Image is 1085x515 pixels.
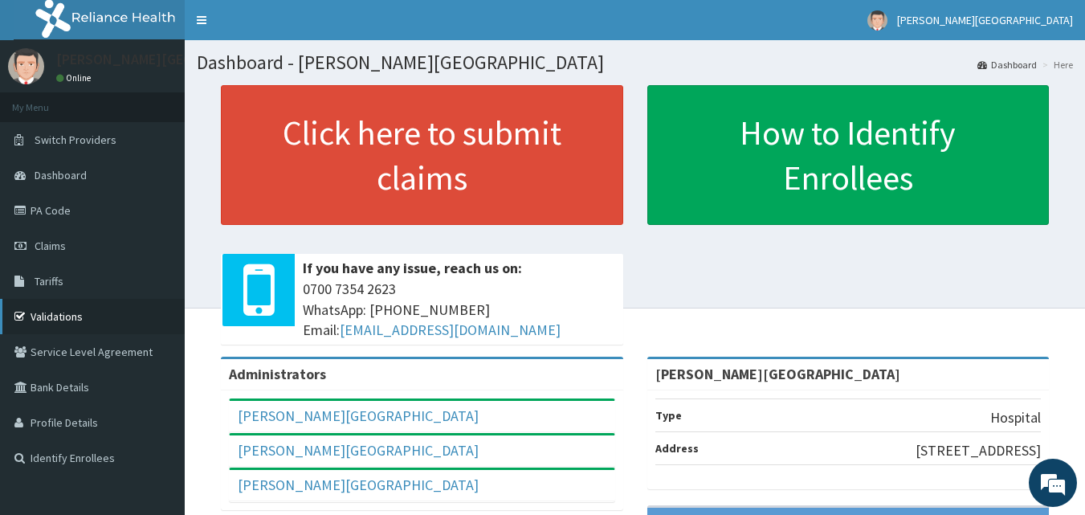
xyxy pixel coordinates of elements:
strong: [PERSON_NAME][GEOGRAPHIC_DATA] [655,365,900,383]
span: Dashboard [35,168,87,182]
span: We're online! [93,155,222,317]
span: Claims [35,239,66,253]
img: User Image [867,10,887,31]
a: How to Identify Enrollees [647,85,1050,225]
div: Minimize live chat window [263,8,302,47]
b: Address [655,441,699,456]
b: If you have any issue, reach us on: [303,259,522,277]
b: Type [655,408,682,423]
a: [PERSON_NAME][GEOGRAPHIC_DATA] [238,476,479,494]
a: [EMAIL_ADDRESS][DOMAIN_NAME] [340,321,561,339]
a: Click here to submit claims [221,85,623,225]
p: [PERSON_NAME][GEOGRAPHIC_DATA] [56,52,294,67]
a: Online [56,72,95,84]
a: [PERSON_NAME][GEOGRAPHIC_DATA] [238,407,479,425]
span: Tariffs [35,274,63,288]
a: Dashboard [977,58,1037,72]
span: Switch Providers [35,133,116,147]
p: [STREET_ADDRESS] [916,440,1041,461]
b: Administrators [229,365,326,383]
span: 0700 7354 2623 WhatsApp: [PHONE_NUMBER] Email: [303,279,615,341]
textarea: Type your message and hit 'Enter' [8,344,306,400]
p: Hospital [990,407,1041,428]
h1: Dashboard - [PERSON_NAME][GEOGRAPHIC_DATA] [197,52,1073,73]
img: User Image [8,48,44,84]
img: d_794563401_company_1708531726252_794563401 [30,80,65,121]
li: Here [1038,58,1073,72]
a: [PERSON_NAME][GEOGRAPHIC_DATA] [238,441,479,460]
span: [PERSON_NAME][GEOGRAPHIC_DATA] [897,13,1073,27]
div: Chat with us now [84,90,270,111]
